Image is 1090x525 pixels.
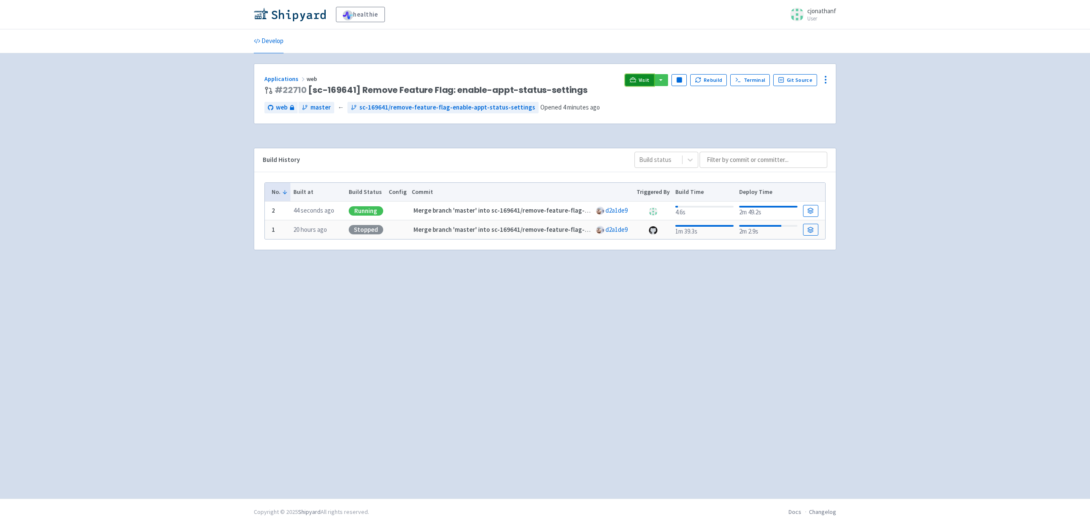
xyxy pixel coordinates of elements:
[605,225,628,234] a: d2a1de9
[293,206,334,214] time: 44 seconds ago
[736,183,800,202] th: Deploy Time
[272,225,275,234] b: 1
[254,29,284,53] a: Develop
[803,224,818,236] a: Build Details
[773,74,817,86] a: Git Source
[275,84,307,96] a: #22710
[293,225,327,234] time: 20 hours ago
[605,206,628,214] a: d2a1de9
[413,225,667,234] strong: Merge branch 'master' into sc-169641/remove-feature-flag-enable-appt-status-settings
[409,183,634,202] th: Commit
[739,204,797,217] div: 2m 49.2s
[276,103,287,112] span: web
[386,183,409,202] th: Config
[809,508,836,516] a: Changelog
[700,152,827,168] input: Filter by commit or committer...
[675,223,734,237] div: 1m 39.3s
[807,16,836,21] small: User
[625,74,654,86] a: Visit
[263,155,621,165] div: Build History
[307,75,318,83] span: web
[690,74,727,86] button: Rebuild
[310,103,331,112] span: master
[540,103,600,111] span: Opened
[413,206,667,214] strong: Merge branch 'master' into sc-169641/remove-feature-flag-enable-appt-status-settings
[563,103,600,111] time: 4 minutes ago
[639,77,650,84] span: Visit
[298,508,321,516] a: Shipyard
[272,187,288,196] button: No.
[275,85,588,95] span: [sc-169641] Remove Feature Flag: enable-appt-status-settings
[785,8,836,21] a: cjonathanf User
[290,183,346,202] th: Built at
[336,7,385,22] a: healthie
[807,7,836,15] span: cjonathanf
[346,183,386,202] th: Build Status
[671,74,687,86] button: Pause
[349,206,383,216] div: Running
[359,103,535,112] span: sc-169641/remove-feature-flag-enable-appt-status-settings
[338,103,344,112] span: ←
[264,75,307,83] a: Applications
[347,102,539,113] a: sc-169641/remove-feature-flag-enable-appt-status-settings
[254,508,369,516] div: Copyright © 2025 All rights reserved.
[264,102,298,113] a: web
[739,223,797,237] div: 2m 2.9s
[634,183,673,202] th: Triggered By
[675,204,734,217] div: 4.6s
[272,206,275,214] b: 2
[254,8,326,21] img: Shipyard logo
[730,74,770,86] a: Terminal
[298,102,334,113] a: master
[672,183,736,202] th: Build Time
[789,508,801,516] a: Docs
[803,205,818,217] a: Build Details
[349,225,383,234] div: Stopped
